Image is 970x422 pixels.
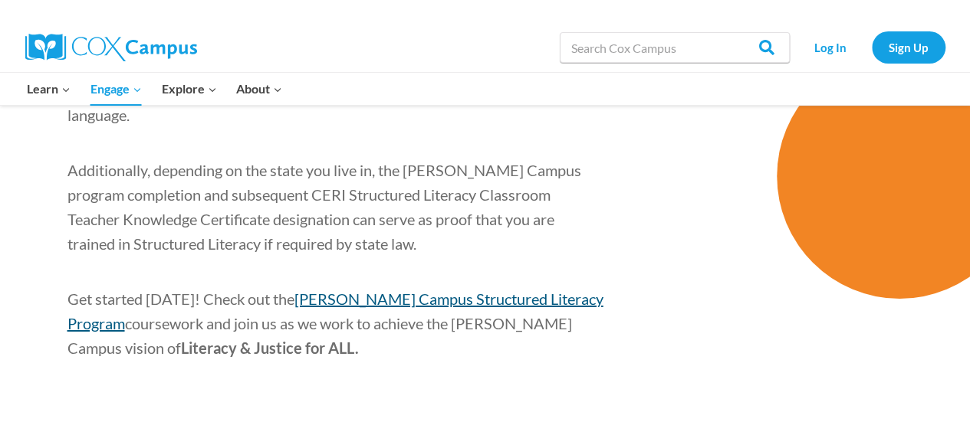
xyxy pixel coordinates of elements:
[560,32,790,63] input: Search Cox Campus
[181,339,359,357] span: Literacy & Justice for ALL.
[797,31,945,63] nav: Secondary Navigation
[152,73,227,105] button: Child menu of Explore
[797,31,864,63] a: Log In
[25,34,197,61] img: Cox Campus
[67,161,581,253] span: Additionally, depending on the state you live in, the [PERSON_NAME] Campus program completion and...
[18,73,292,105] nav: Primary Navigation
[67,290,294,308] span: Get started [DATE]! Check out the
[67,314,572,357] span: coursework and join us as we work to achieve the [PERSON_NAME] Campus vision of
[81,73,152,105] button: Child menu of Engage
[18,73,81,105] button: Child menu of Learn
[67,290,603,332] a: [PERSON_NAME] Campus Structured Literacy Program
[872,31,945,63] a: Sign Up
[226,73,292,105] button: Child menu of About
